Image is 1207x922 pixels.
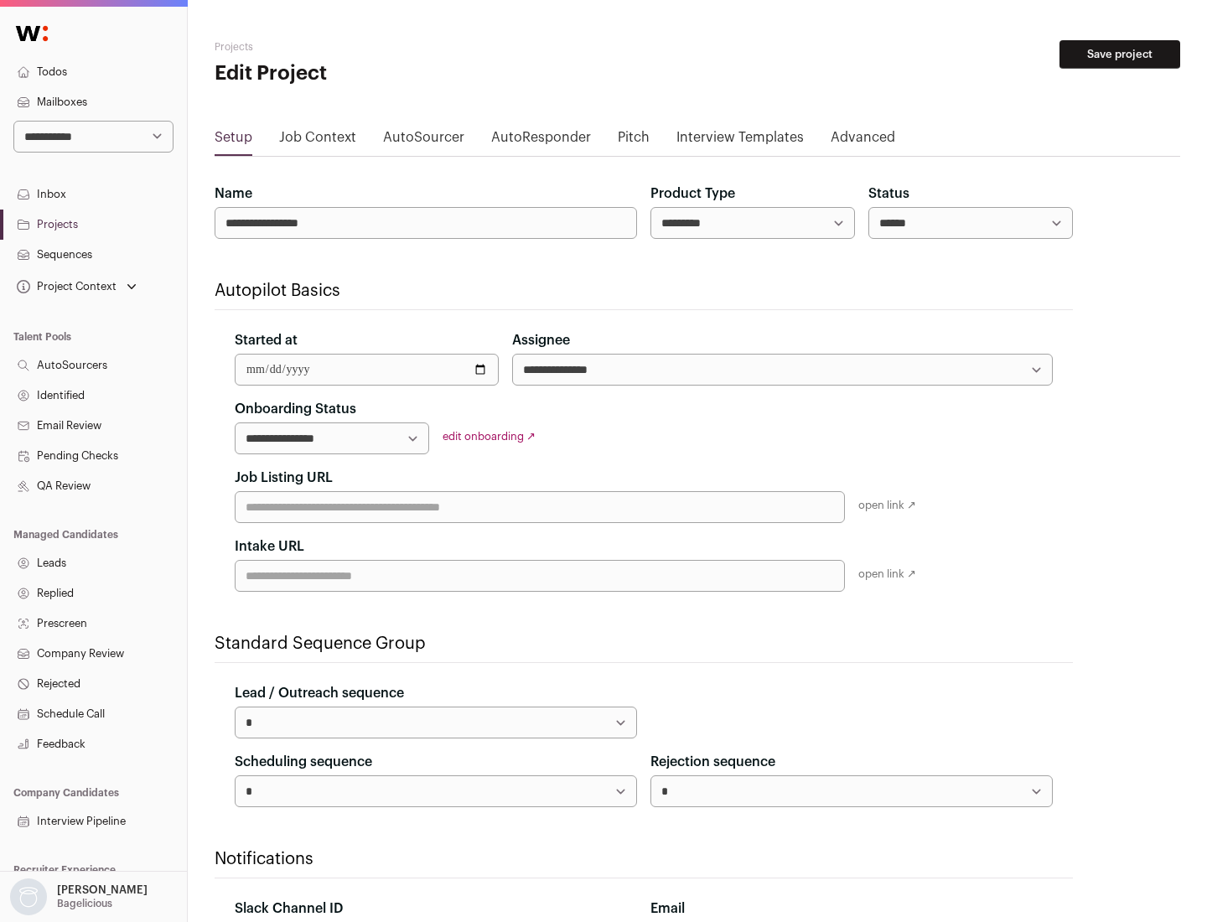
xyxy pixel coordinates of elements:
[235,330,298,350] label: Started at
[235,683,404,703] label: Lead / Outreach sequence
[868,184,909,204] label: Status
[512,330,570,350] label: Assignee
[650,899,1053,919] div: Email
[235,468,333,488] label: Job Listing URL
[215,60,536,87] h1: Edit Project
[235,899,343,919] label: Slack Channel ID
[618,127,650,154] a: Pitch
[215,40,536,54] h2: Projects
[279,127,356,154] a: Job Context
[57,883,148,897] p: [PERSON_NAME]
[215,279,1073,303] h2: Autopilot Basics
[215,847,1073,871] h2: Notifications
[443,431,536,442] a: edit onboarding ↗
[7,878,151,915] button: Open dropdown
[1059,40,1180,69] button: Save project
[491,127,591,154] a: AutoResponder
[215,184,252,204] label: Name
[10,878,47,915] img: nopic.png
[235,399,356,419] label: Onboarding Status
[383,127,464,154] a: AutoSourcer
[215,127,252,154] a: Setup
[650,184,735,204] label: Product Type
[215,632,1073,655] h2: Standard Sequence Group
[676,127,804,154] a: Interview Templates
[57,897,112,910] p: Bagelicious
[13,280,117,293] div: Project Context
[650,752,775,772] label: Rejection sequence
[7,17,57,50] img: Wellfound
[235,752,372,772] label: Scheduling sequence
[235,536,304,557] label: Intake URL
[13,275,140,298] button: Open dropdown
[831,127,895,154] a: Advanced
